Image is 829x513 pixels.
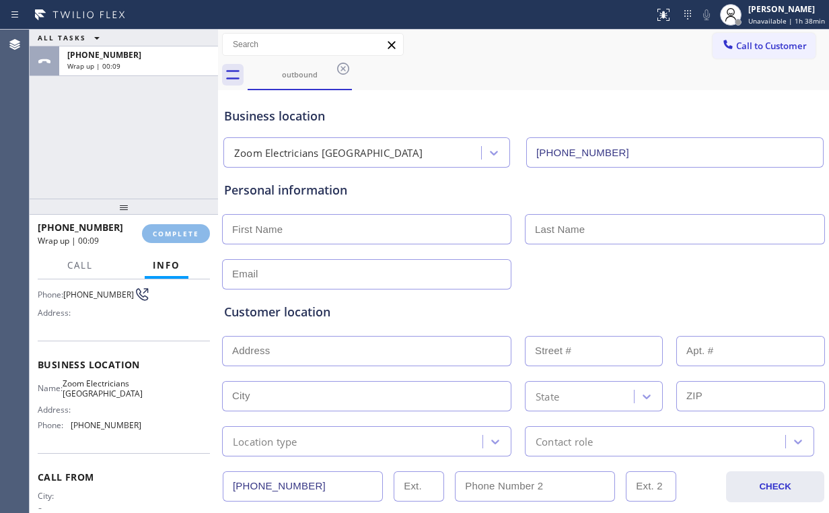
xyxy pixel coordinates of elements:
[38,221,123,234] span: [PHONE_NUMBER]
[67,259,93,271] span: Call
[142,224,210,243] button: COMPLETE
[233,434,297,449] div: Location type
[38,420,71,430] span: Phone:
[38,405,73,415] span: Address:
[748,3,825,15] div: [PERSON_NAME]
[222,381,511,411] input: City
[676,336,825,366] input: Apt. #
[726,471,824,502] button: CHECK
[38,491,73,501] span: City:
[249,69,351,79] div: outbound
[67,61,120,71] span: Wrap up | 00:09
[63,378,143,399] span: Zoom Electricians [GEOGRAPHIC_DATA]
[38,33,86,42] span: ALL TASKS
[38,308,73,318] span: Address:
[713,33,816,59] button: Call to Customer
[697,5,716,24] button: Mute
[455,471,615,502] input: Phone Number 2
[536,434,593,449] div: Contact role
[38,289,63,300] span: Phone:
[67,49,141,61] span: [PHONE_NUMBER]
[536,388,559,404] div: State
[71,420,141,430] span: [PHONE_NUMBER]
[234,145,423,161] div: Zoom Electricians [GEOGRAPHIC_DATA]
[736,40,807,52] span: Call to Customer
[223,471,383,502] input: Phone Number
[38,358,210,371] span: Business location
[224,107,823,125] div: Business location
[59,252,101,279] button: Call
[394,471,444,502] input: Ext.
[676,381,825,411] input: ZIP
[526,137,824,168] input: Phone Number
[153,229,199,238] span: COMPLETE
[153,259,180,271] span: Info
[30,30,113,46] button: ALL TASKS
[223,34,403,55] input: Search
[525,336,663,366] input: Street #
[222,214,511,244] input: First Name
[224,181,823,199] div: Personal information
[63,289,134,300] span: [PHONE_NUMBER]
[525,214,825,244] input: Last Name
[38,235,99,246] span: Wrap up | 00:09
[222,259,511,289] input: Email
[38,383,63,393] span: Name:
[222,336,511,366] input: Address
[626,471,676,502] input: Ext. 2
[224,303,823,321] div: Customer location
[38,471,210,483] span: Call From
[145,252,188,279] button: Info
[748,16,825,26] span: Unavailable | 1h 38min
